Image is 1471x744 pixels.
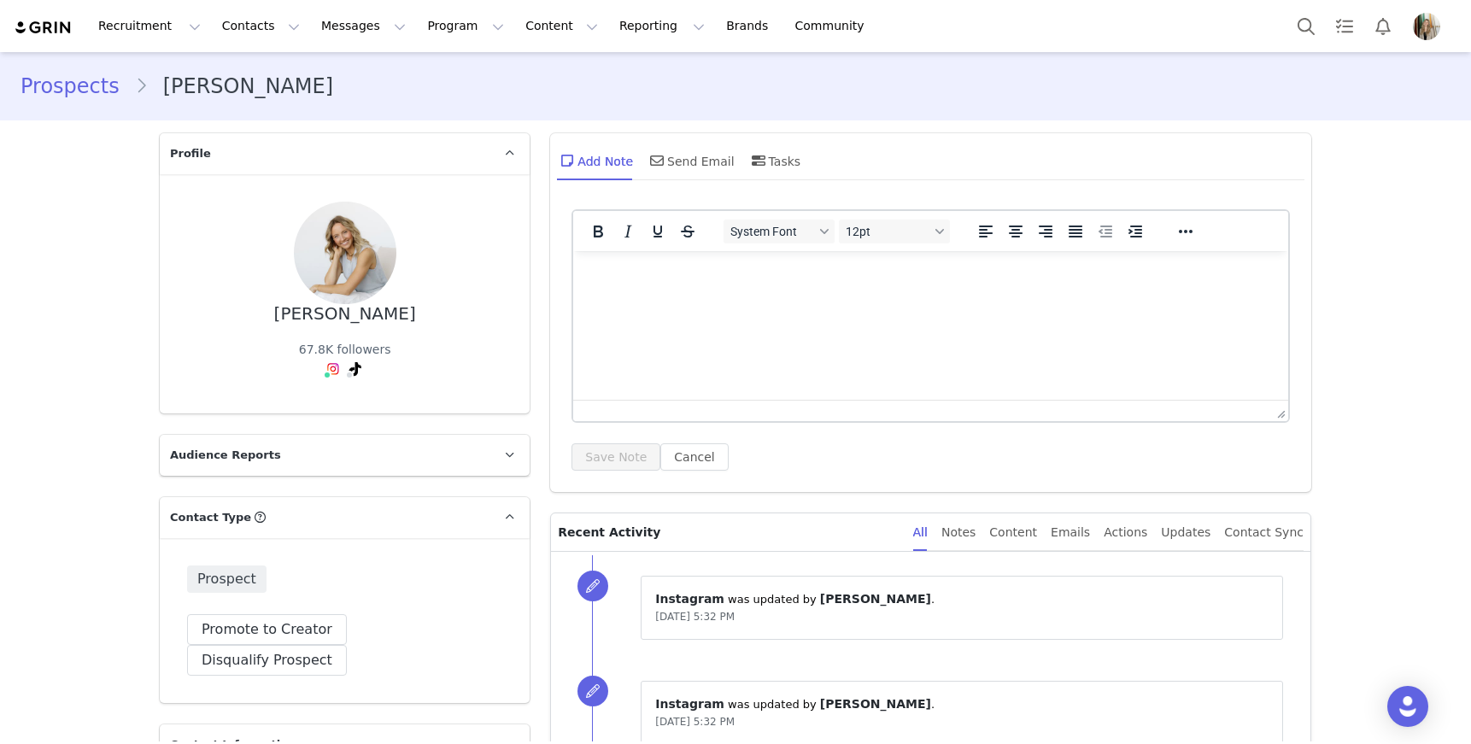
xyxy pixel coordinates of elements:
button: Search [1287,7,1325,45]
button: Decrease indent [1091,220,1120,243]
button: Increase indent [1121,220,1150,243]
p: ⁨ ⁩ was updated by ⁨ ⁩. [655,590,1269,608]
div: Add Note [557,140,633,181]
button: Align center [1001,220,1030,243]
button: Promote to Creator [187,614,347,645]
div: Send Email [647,140,735,181]
div: Notes [941,513,976,552]
button: Messages [311,7,416,45]
span: [PERSON_NAME] [820,592,931,606]
div: Emails [1051,513,1090,552]
div: Open Intercom Messenger [1387,686,1428,727]
img: e81d3d91-ac46-4179-9bda-ed7af8c52d0e.jpg [294,202,396,304]
img: 24dc0699-fc21-4d94-ae4b-ce6d4e461e0b.jpg [1413,13,1440,40]
a: Brands [716,7,783,45]
button: Justify [1061,220,1090,243]
span: [DATE] 5:32 PM [655,611,735,623]
div: Content [989,513,1037,552]
div: Press the Up and Down arrow keys to resize the editor. [1270,401,1288,421]
button: Strikethrough [673,220,702,243]
div: Actions [1104,513,1147,552]
a: Community [785,7,882,45]
span: Contact Type [170,509,251,526]
span: [PERSON_NAME] [820,697,931,711]
button: Align left [971,220,1000,243]
span: 12pt [846,225,929,238]
button: Recruitment [88,7,211,45]
button: Content [515,7,608,45]
div: [PERSON_NAME] [274,304,416,324]
button: Notifications [1364,7,1402,45]
button: Cancel [660,443,728,471]
a: Tasks [1326,7,1363,45]
button: Profile [1403,13,1457,40]
button: Disqualify Prospect [187,645,347,676]
span: Instagram [655,592,724,606]
div: Tasks [748,140,801,181]
span: System Font [730,225,814,238]
p: Recent Activity [558,513,899,551]
img: instagram.svg [326,362,340,376]
button: Reporting [609,7,715,45]
span: Prospect [187,565,267,593]
span: Instagram [655,697,724,711]
button: Fonts [724,220,835,243]
div: 67.8K followers [299,341,391,359]
p: ⁨ ⁩ was updated by ⁨ ⁩. [655,695,1269,713]
img: grin logo [14,20,73,36]
span: Audience Reports [170,447,281,464]
button: Underline [643,220,672,243]
button: Reveal or hide additional toolbar items [1171,220,1200,243]
span: Profile [170,145,211,162]
div: All [913,513,928,552]
button: Contacts [212,7,310,45]
button: Save Note [571,443,660,471]
button: Program [417,7,514,45]
button: Bold [583,220,612,243]
button: Align right [1031,220,1060,243]
button: Italic [613,220,642,243]
button: Font sizes [839,220,950,243]
a: Prospects [21,71,135,102]
iframe: Rich Text Area [573,251,1288,400]
span: [DATE] 5:32 PM [655,716,735,728]
div: Updates [1161,513,1210,552]
div: Contact Sync [1224,513,1304,552]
